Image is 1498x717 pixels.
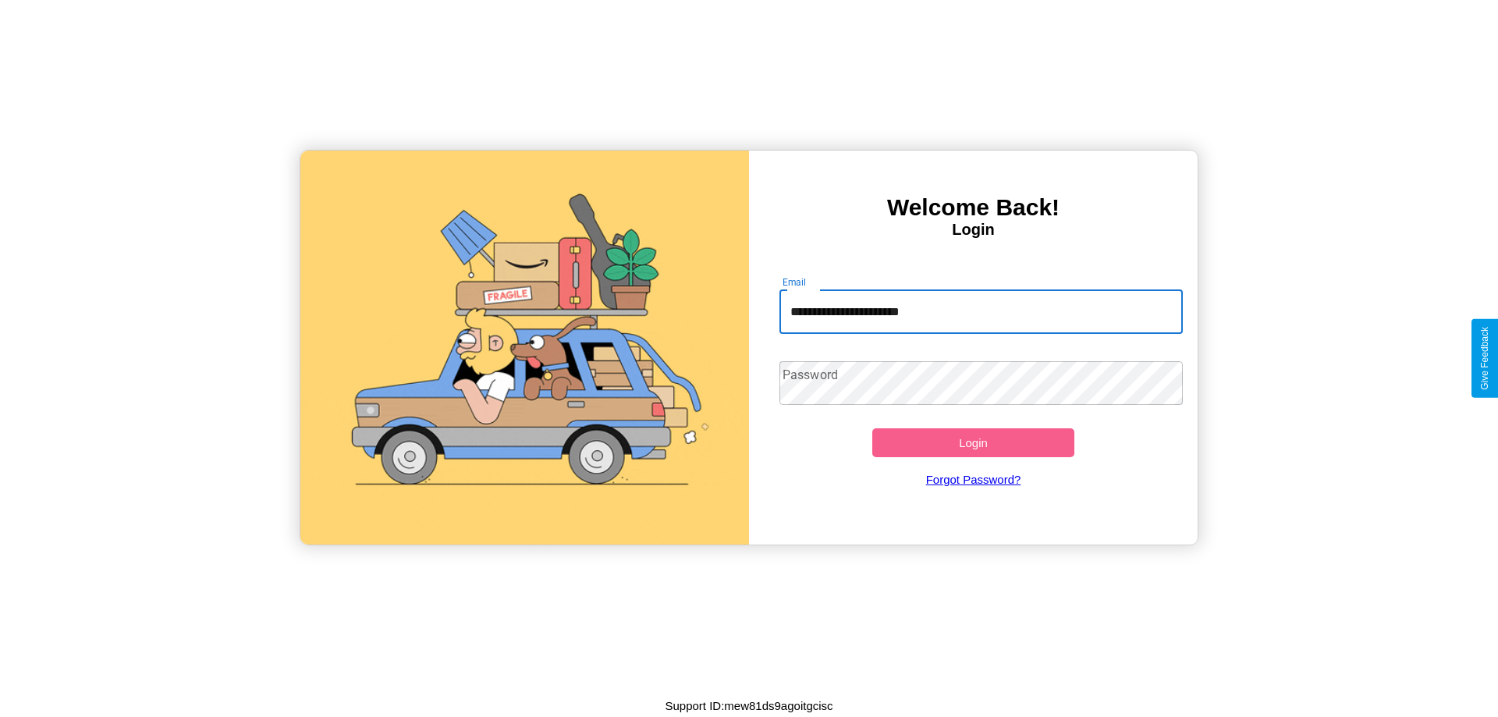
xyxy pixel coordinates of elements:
h4: Login [749,221,1198,239]
button: Login [872,428,1074,457]
a: Forgot Password? [772,457,1176,502]
label: Email [783,275,807,289]
img: gif [300,151,749,545]
p: Support ID: mew81ds9agoitgcisc [665,695,832,716]
div: Give Feedback [1479,327,1490,390]
h3: Welcome Back! [749,194,1198,221]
